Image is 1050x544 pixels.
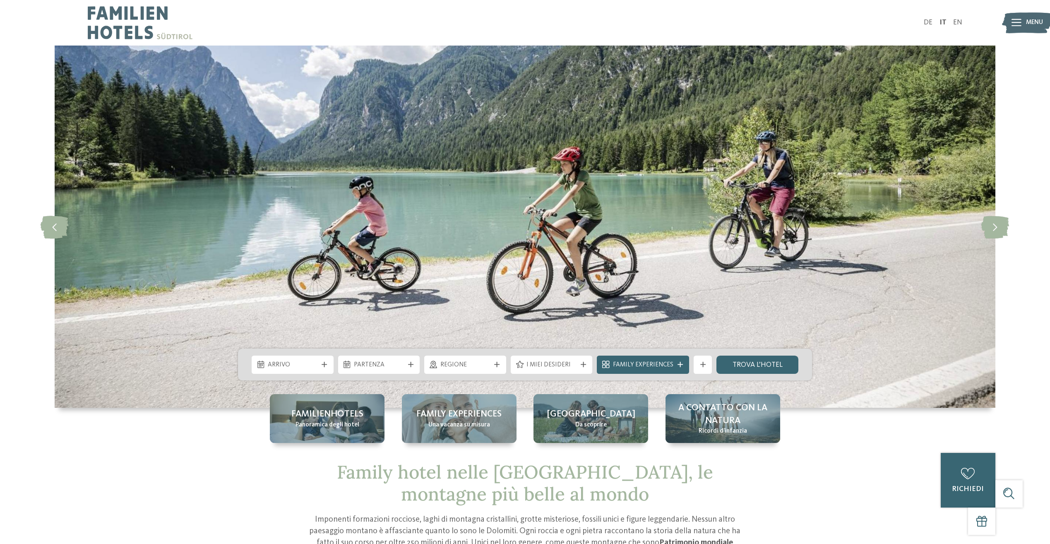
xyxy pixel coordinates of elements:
span: Panoramica degli hotel [296,421,359,430]
span: A contatto con la natura [675,402,771,427]
a: DE [924,19,932,26]
span: Family hotel nelle [GEOGRAPHIC_DATA], le montagne più belle al mondo [337,460,713,505]
a: Family hotel nelle Dolomiti: una vacanza nel regno dei Monti Pallidi Familienhotels Panoramica de... [270,394,384,443]
span: Family Experiences [613,361,673,370]
a: richiedi [941,453,995,508]
span: Arrivo [268,361,318,370]
img: Family hotel nelle Dolomiti: una vacanza nel regno dei Monti Pallidi [55,46,995,408]
span: Regione [440,361,490,370]
span: Menu [1026,18,1043,27]
span: I miei desideri [526,361,577,370]
span: richiedi [952,486,984,493]
span: Familienhotels [291,408,363,421]
span: Una vacanza su misura [428,421,490,430]
a: EN [953,19,962,26]
span: Partenza [354,361,404,370]
a: Family hotel nelle Dolomiti: una vacanza nel regno dei Monti Pallidi [GEOGRAPHIC_DATA] Da scoprire [533,394,648,443]
a: IT [939,19,947,26]
a: Family hotel nelle Dolomiti: una vacanza nel regno dei Monti Pallidi Family experiences Una vacan... [402,394,517,443]
span: Family experiences [416,408,502,421]
span: Ricordi d’infanzia [699,427,747,436]
span: [GEOGRAPHIC_DATA] [547,408,635,421]
a: trova l’hotel [716,356,798,374]
a: Family hotel nelle Dolomiti: una vacanza nel regno dei Monti Pallidi A contatto con la natura Ric... [666,394,780,443]
span: Da scoprire [575,421,607,430]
